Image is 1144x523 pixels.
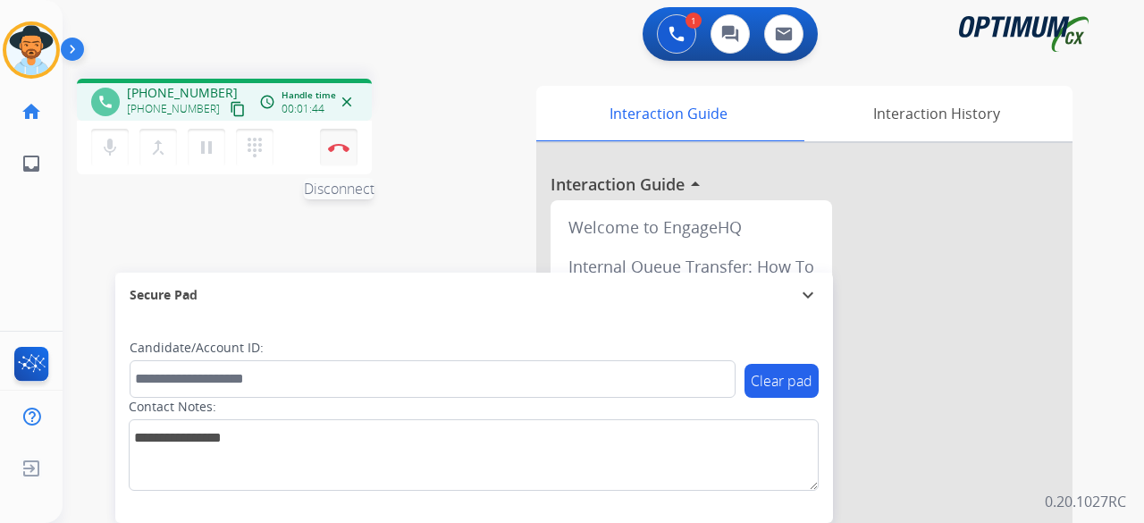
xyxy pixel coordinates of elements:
[130,339,264,357] label: Candidate/Account ID:
[230,101,246,117] mat-icon: content_copy
[800,86,1072,141] div: Interaction History
[259,94,275,110] mat-icon: access_time
[127,102,220,116] span: [PHONE_NUMBER]
[282,89,336,102] span: Handle time
[536,86,800,141] div: Interaction Guide
[129,398,216,416] label: Contact Notes:
[97,94,114,110] mat-icon: phone
[244,137,265,158] mat-icon: dialpad
[744,364,819,398] button: Clear pad
[797,284,819,306] mat-icon: expand_more
[558,207,825,247] div: Welcome to EngageHQ
[1045,491,1126,512] p: 0.20.1027RC
[21,153,42,174] mat-icon: inbox
[130,286,198,304] span: Secure Pad
[196,137,217,158] mat-icon: pause
[328,143,349,152] img: control
[6,25,56,75] img: avatar
[558,247,825,286] div: Internal Queue Transfer: How To
[21,101,42,122] mat-icon: home
[304,178,374,199] span: Disconnect
[99,137,121,158] mat-icon: mic
[686,13,702,29] div: 1
[339,94,355,110] mat-icon: close
[147,137,169,158] mat-icon: merge_type
[127,84,238,102] span: [PHONE_NUMBER]
[282,102,324,116] span: 00:01:44
[320,129,357,166] button: Disconnect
